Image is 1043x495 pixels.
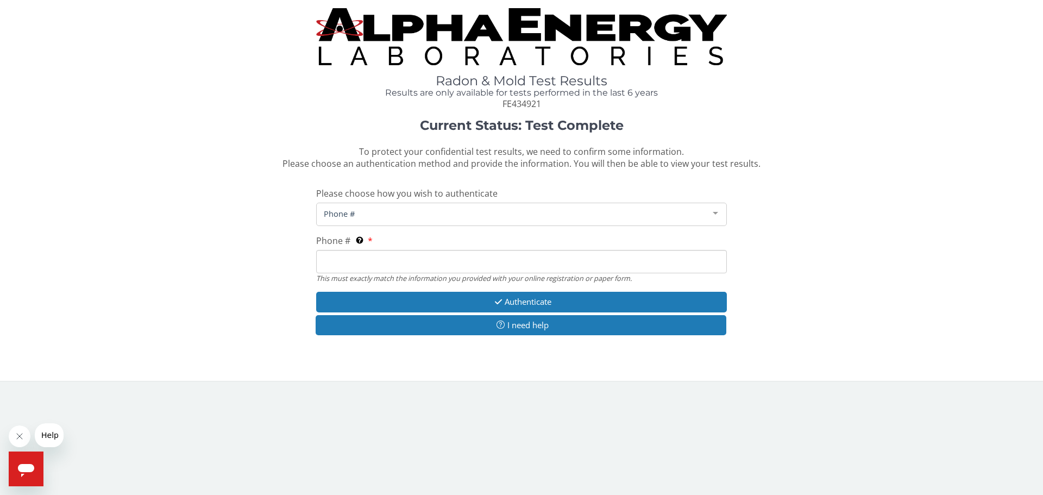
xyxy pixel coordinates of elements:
[316,8,727,65] img: TightCrop.jpg
[502,98,541,110] span: FE434921
[316,273,727,283] div: This must exactly match the information you provided with your online registration or paper form.
[316,187,498,199] span: Please choose how you wish to authenticate
[420,117,624,133] strong: Current Status: Test Complete
[9,452,43,486] iframe: Button to launch messaging window
[316,74,727,88] h1: Radon & Mold Test Results
[321,208,705,220] span: Phone #
[35,423,64,447] iframe: Message from company
[316,292,727,312] button: Authenticate
[316,88,727,98] h4: Results are only available for tests performed in the last 6 years
[282,146,761,170] span: To protect your confidential test results, we need to confirm some information. Please choose an ...
[316,235,350,247] span: Phone #
[9,425,30,447] iframe: Close message
[316,315,726,335] button: I need help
